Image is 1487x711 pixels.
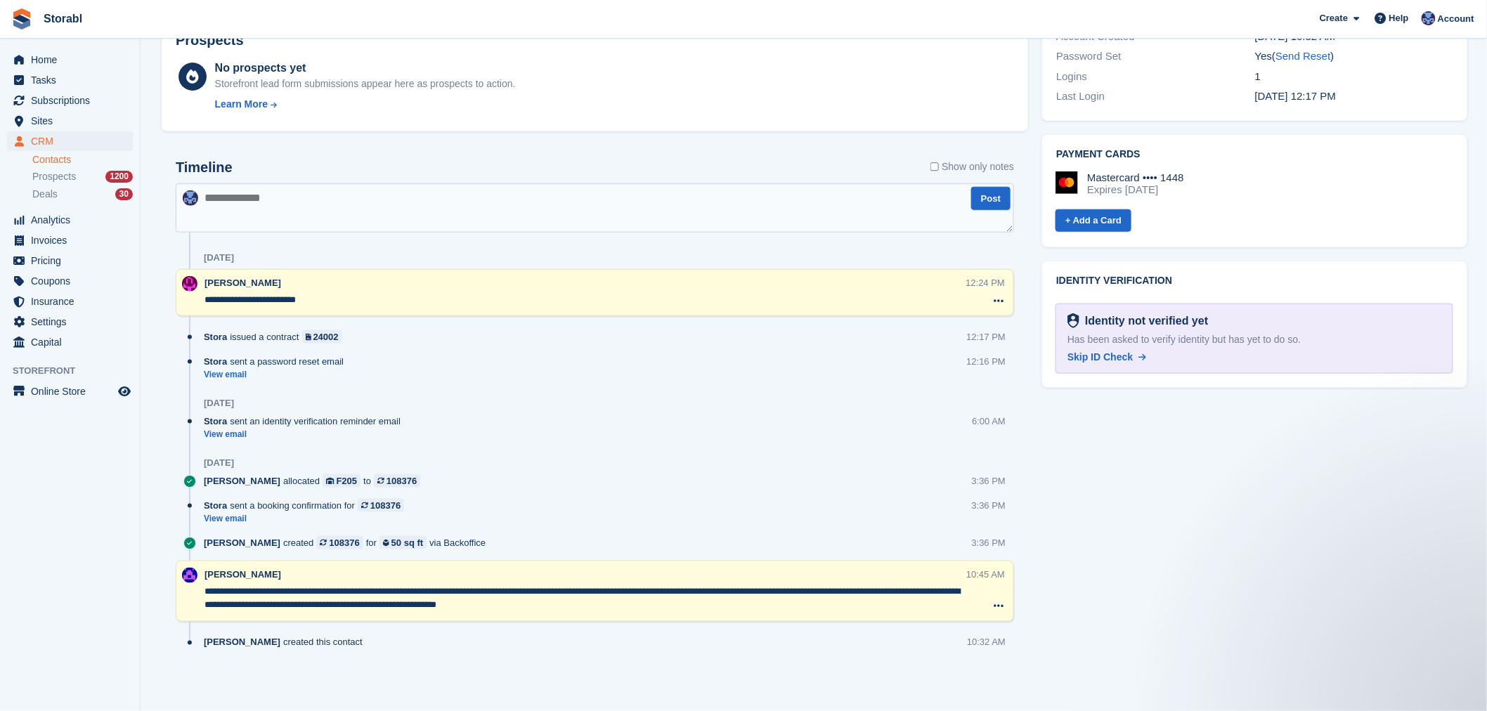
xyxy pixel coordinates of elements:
[31,271,115,291] span: Coupons
[379,536,427,549] a: 50 sq ft
[31,70,115,90] span: Tasks
[1087,183,1184,196] div: Expires [DATE]
[116,383,133,400] a: Preview store
[31,230,115,250] span: Invoices
[1087,171,1184,184] div: Mastercard •••• 1448
[1056,149,1453,160] h2: Payment cards
[115,188,133,200] div: 30
[204,398,234,409] div: [DATE]
[204,415,408,428] div: sent an identity verification reminder email
[7,230,133,250] a: menu
[215,97,268,112] div: Learn More
[31,251,115,270] span: Pricing
[204,369,351,381] a: View email
[387,474,417,488] div: 108376
[11,8,32,30] img: stora-icon-8386f47178a22dfd0bd8f6a31ec36ba5ce8667c1dd55bd0f319d3a0aa187defe.svg
[1067,350,1146,365] a: Skip ID Check
[370,499,401,512] div: 108376
[1255,69,1454,85] div: 1
[7,210,133,230] a: menu
[31,292,115,311] span: Insurance
[972,536,1006,549] div: 3:36 PM
[1320,11,1348,25] span: Create
[204,636,280,649] span: [PERSON_NAME]
[204,569,281,580] span: [PERSON_NAME]
[1056,171,1078,194] img: Mastercard Logo
[204,499,411,512] div: sent a booking confirmation for
[7,131,133,151] a: menu
[967,636,1006,649] div: 10:32 AM
[31,111,115,131] span: Sites
[1067,313,1079,329] img: Identity Verification Ready
[1056,69,1255,85] div: Logins
[7,332,133,352] a: menu
[204,513,411,525] a: View email
[31,91,115,110] span: Subscriptions
[204,474,427,488] div: allocated to
[204,355,351,368] div: sent a password reset email
[1255,90,1337,102] time: 2025-09-19 11:17:16 UTC
[313,330,339,344] div: 24002
[1056,209,1131,233] a: + Add a Card
[967,330,1006,344] div: 12:17 PM
[1255,48,1454,65] div: Yes
[215,60,516,77] div: No prospects yet
[316,536,363,549] a: 108376
[7,50,133,70] a: menu
[31,332,115,352] span: Capital
[31,312,115,332] span: Settings
[1056,89,1255,105] div: Last Login
[966,568,1005,581] div: 10:45 AM
[105,171,133,183] div: 1200
[967,355,1006,368] div: 12:16 PM
[7,91,133,110] a: menu
[972,499,1006,512] div: 3:36 PM
[7,111,133,131] a: menu
[323,474,361,488] a: F205
[204,474,280,488] span: [PERSON_NAME]
[31,381,115,401] span: Online Store
[329,536,359,549] div: 108376
[1275,50,1330,62] a: Send Reset
[7,312,133,332] a: menu
[204,330,349,344] div: issued a contract
[972,474,1006,488] div: 3:36 PM
[374,474,420,488] a: 108376
[32,169,133,184] a: Prospects 1200
[31,210,115,230] span: Analytics
[176,159,233,176] h2: Timeline
[1389,11,1409,25] span: Help
[204,415,227,428] span: Stora
[7,70,133,90] a: menu
[391,536,424,549] div: 50 sq ft
[183,190,198,206] img: Tegan Ewart
[7,292,133,311] a: menu
[1056,48,1255,65] div: Password Set
[966,276,1006,289] div: 12:24 PM
[302,330,342,344] a: 24002
[13,364,140,378] span: Storefront
[204,252,234,263] div: [DATE]
[358,499,404,512] a: 108376
[971,187,1011,210] button: Post
[31,131,115,151] span: CRM
[204,429,408,441] a: View email
[204,536,280,549] span: [PERSON_NAME]
[7,271,133,291] a: menu
[1438,12,1474,26] span: Account
[204,330,227,344] span: Stora
[1056,275,1453,287] h2: Identity verification
[204,636,370,649] div: created this contact
[1422,11,1436,25] img: Tegan Ewart
[32,170,76,183] span: Prospects
[182,276,197,292] img: Helen Morton
[972,415,1006,428] div: 6:00 AM
[176,32,244,48] h2: Prospects
[204,278,281,288] span: [PERSON_NAME]
[204,355,227,368] span: Stora
[204,536,493,549] div: created for via Backoffice
[32,153,133,167] a: Contacts
[7,381,133,401] a: menu
[1272,50,1334,62] span: ( )
[7,251,133,270] a: menu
